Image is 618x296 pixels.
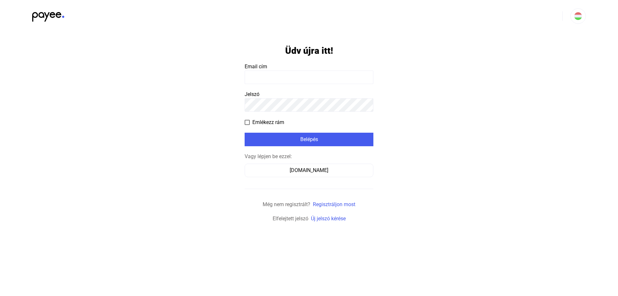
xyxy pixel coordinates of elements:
[245,91,259,97] span: Jelszó
[247,136,371,143] div: Belépés
[245,167,373,173] a: [DOMAIN_NAME]
[247,167,371,174] div: [DOMAIN_NAME]
[245,153,373,160] div: Vagy lépjen be ezzel:
[574,12,582,20] img: HU
[285,45,333,56] h1: Üdv újra itt!
[245,164,373,177] button: [DOMAIN_NAME]
[245,133,373,146] button: Belépés
[273,215,308,222] span: Elfelejtett jelszó
[252,119,284,126] span: Emlékezz rám
[245,63,267,70] span: Email cím
[570,8,586,24] button: HU
[263,201,310,207] span: Még nem regisztrált?
[32,8,64,22] img: black-payee-blue-dot.svg
[311,215,346,222] a: Új jelszó kérése
[313,201,355,207] a: Regisztráljon most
